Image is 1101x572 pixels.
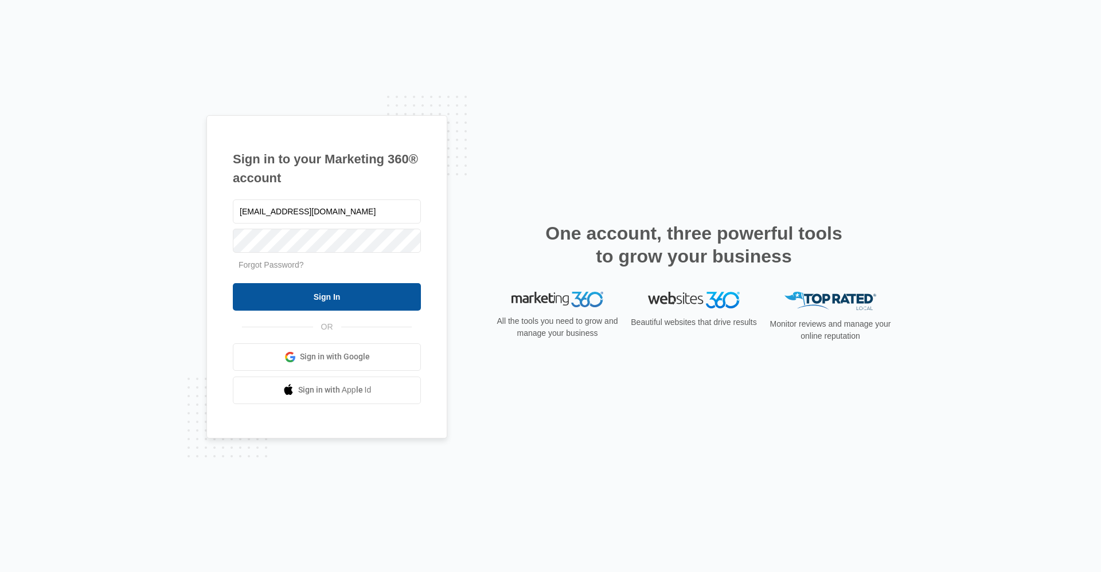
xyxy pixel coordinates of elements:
span: Sign in with Google [300,351,370,363]
input: Email [233,199,421,224]
h2: One account, three powerful tools to grow your business [542,222,846,268]
p: All the tools you need to grow and manage your business [493,315,622,339]
img: Top Rated Local [784,292,876,311]
input: Sign In [233,283,421,311]
p: Monitor reviews and manage your online reputation [766,318,895,342]
p: Beautiful websites that drive results [630,316,758,328]
a: Sign in with Apple Id [233,377,421,404]
a: Sign in with Google [233,343,421,371]
span: Sign in with Apple Id [298,384,372,396]
a: Forgot Password? [239,260,304,269]
img: Websites 360 [648,292,740,308]
span: OR [313,321,341,333]
h1: Sign in to your Marketing 360® account [233,150,421,187]
img: Marketing 360 [512,292,603,308]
